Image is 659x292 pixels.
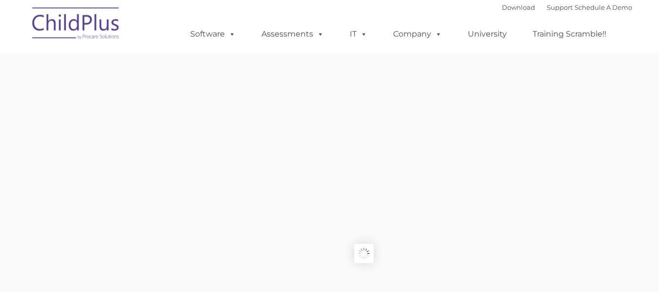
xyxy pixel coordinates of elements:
a: Training Scramble!! [523,24,616,44]
a: Support [547,3,573,11]
a: Assessments [252,24,334,44]
a: Download [502,3,535,11]
a: Software [180,24,245,44]
img: ChildPlus by Procare Solutions [27,0,125,49]
a: Company [383,24,452,44]
a: Schedule A Demo [575,3,632,11]
a: IT [340,24,377,44]
font: | [502,3,632,11]
a: University [458,24,517,44]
